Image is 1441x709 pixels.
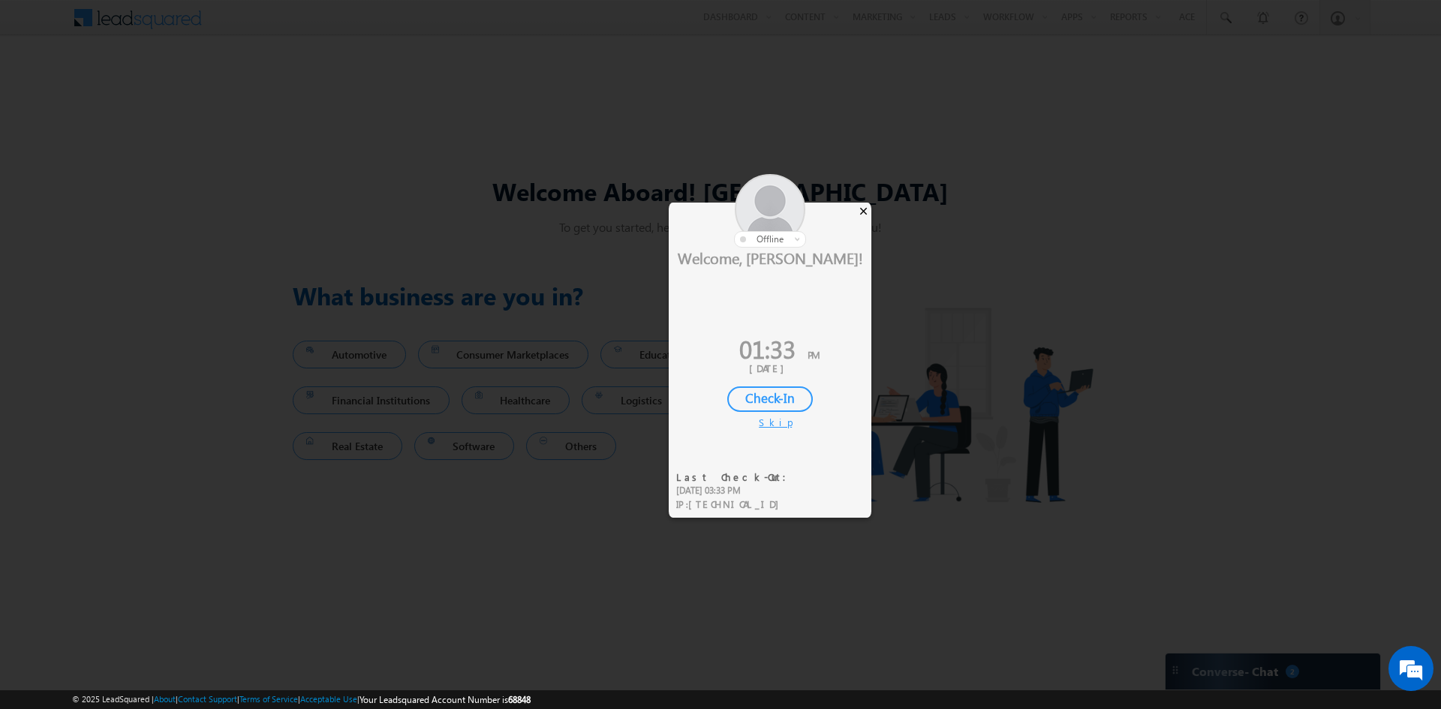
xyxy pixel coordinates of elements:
[757,233,784,245] span: offline
[688,497,787,510] span: [TECHNICAL_ID]
[676,497,796,512] div: IP :
[178,694,237,704] a: Contact Support
[680,362,860,375] div: [DATE]
[508,694,531,705] span: 68848
[759,416,781,429] div: Skip
[72,692,531,707] span: © 2025 LeadSquared | | | | |
[739,332,796,365] span: 01:33
[154,694,176,704] a: About
[669,248,871,267] div: Welcome, [PERSON_NAME]!
[676,484,796,497] div: [DATE] 03:33 PM
[856,203,871,219] div: ×
[300,694,357,704] a: Acceptable Use
[727,386,813,412] div: Check-In
[359,694,531,705] span: Your Leadsquared Account Number is
[808,348,820,361] span: PM
[676,470,796,484] div: Last Check-Out:
[239,694,298,704] a: Terms of Service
